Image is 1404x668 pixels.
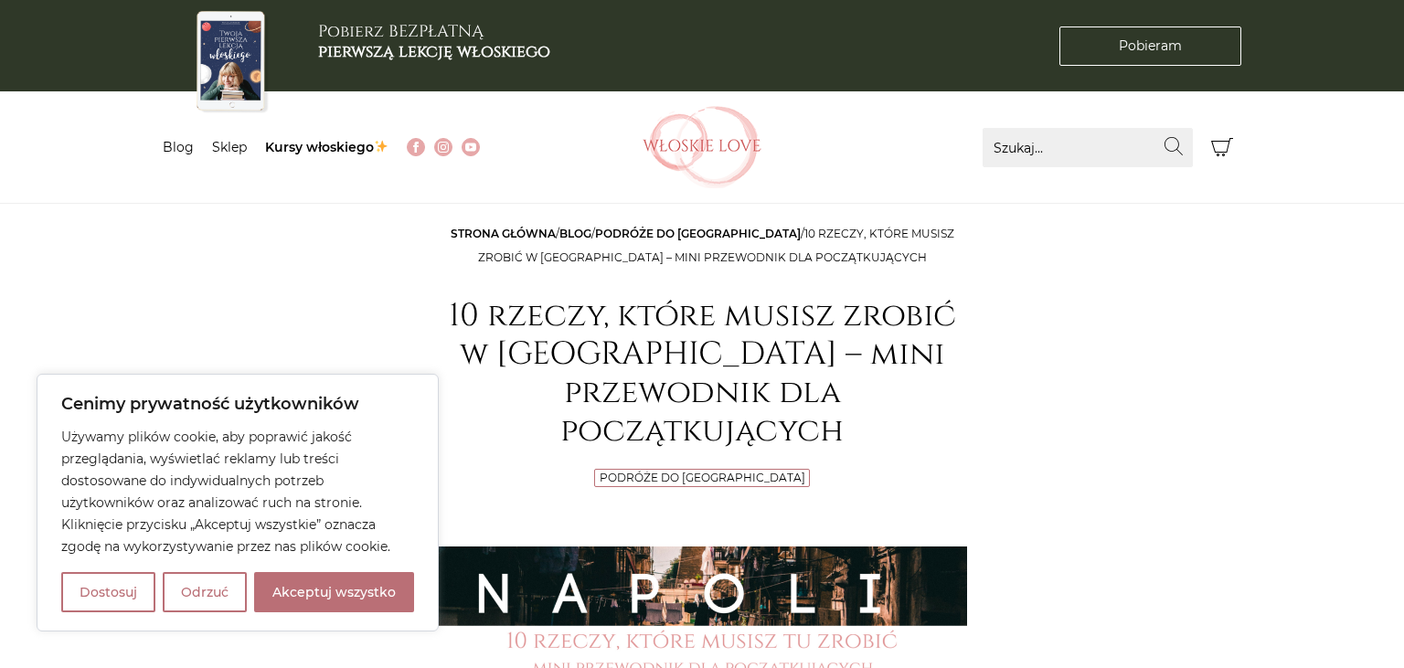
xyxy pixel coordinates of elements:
[559,227,591,240] a: Blog
[61,572,155,612] button: Dostosuj
[61,393,414,415] p: Cenimy prywatność użytkowników
[318,22,550,61] h3: Pobierz BEZPŁATNĄ
[1202,128,1241,167] button: Koszyk
[437,297,967,451] h1: 10 rzeczy, które musisz zrobić w [GEOGRAPHIC_DATA] – mini przewodnik dla początkujących
[318,40,550,63] b: pierwszą lekcję włoskiego
[254,572,414,612] button: Akceptuj wszystko
[451,227,954,264] span: / / /
[600,471,805,484] a: Podróże do [GEOGRAPHIC_DATA]
[1119,37,1182,56] span: Pobieram
[163,139,194,155] a: Blog
[375,140,388,153] img: ✨
[265,139,388,155] a: Kursy włoskiego
[1059,27,1241,66] a: Pobieram
[451,227,556,240] a: Strona główna
[212,139,247,155] a: Sklep
[983,128,1193,167] input: Szukaj...
[163,572,247,612] button: Odrzuć
[595,227,801,240] a: Podróże do [GEOGRAPHIC_DATA]
[61,426,414,557] p: Używamy plików cookie, aby poprawić jakość przeglądania, wyświetlać reklamy lub treści dostosowan...
[643,106,761,188] img: Włoskielove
